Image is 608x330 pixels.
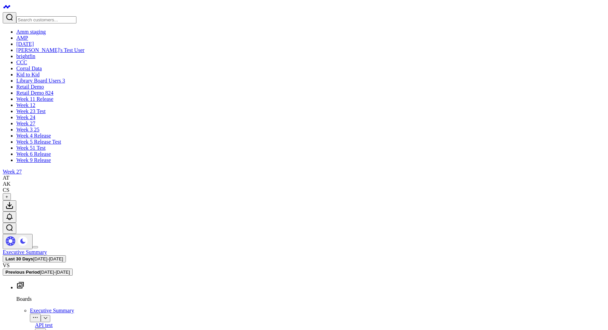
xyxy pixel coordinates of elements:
[16,90,53,96] a: Retail Demo 824
[40,270,70,275] span: [DATE] - [DATE]
[16,66,42,71] a: Corral Data
[3,175,10,181] div: AT
[16,127,39,132] a: Week 3 25
[5,270,40,275] b: Previous Period
[16,47,85,53] a: [PERSON_NAME]'s Test User
[16,41,34,47] a: [DATE]
[30,314,41,322] button: Open board menu
[16,29,46,35] a: Amm staging
[3,262,605,269] div: VS
[16,72,39,77] a: Kid to Kid
[16,59,27,65] a: CCC
[3,255,66,262] button: Last 30 Days[DATE]-[DATE]
[16,35,28,41] a: AMP
[5,194,8,199] span: +
[16,139,61,145] a: Week 5 Release Test
[16,121,35,126] a: Week 27
[16,108,46,114] a: Week 23 Test
[5,256,33,261] b: Last 30 Days
[16,78,65,84] a: Library Board Users 3
[16,157,51,163] a: Week 9 Release
[3,269,73,276] button: Previous Period[DATE]-[DATE]
[3,181,11,187] div: AK
[3,187,10,193] div: CS
[3,249,47,255] a: Executive Summary
[16,16,76,23] input: Search customers input
[16,133,51,139] a: Week 4 Release
[16,102,35,108] a: Week 12
[3,169,22,175] a: Week 27
[16,145,46,151] a: Week 51 Test
[3,193,11,200] button: +
[33,256,63,261] span: [DATE] - [DATE]
[30,308,605,314] div: Executive Summary
[16,151,51,157] a: Week 6 Release
[35,322,605,328] div: API test
[16,84,44,90] a: Retail Demo
[16,296,605,302] p: Boards
[3,12,16,23] button: Search customers button
[16,96,53,102] a: Week 11 Release
[16,53,35,59] a: brightfin
[3,223,16,234] button: Open search
[30,308,605,321] a: Executive SummaryOpen board menu
[16,114,35,120] a: Week 24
